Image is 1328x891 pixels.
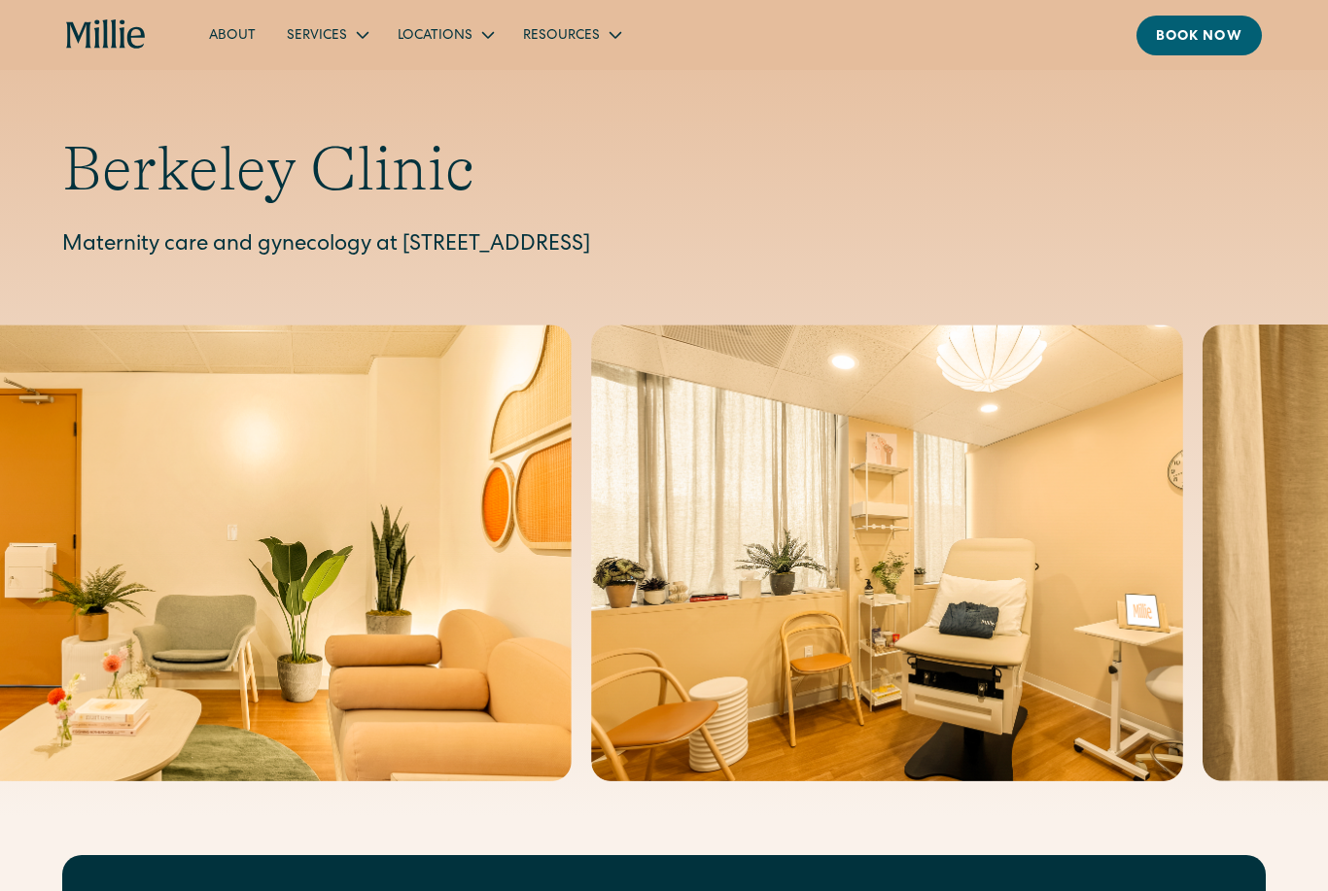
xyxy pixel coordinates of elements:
h1: Berkeley Clinic [62,132,1266,207]
div: Services [287,26,347,47]
a: home [66,19,146,51]
p: Maternity care and gynecology at [STREET_ADDRESS] [62,230,1266,262]
div: Resources [507,18,635,51]
a: Book now [1136,16,1262,55]
a: About [193,18,271,51]
div: Book now [1156,27,1242,48]
div: Locations [398,26,472,47]
div: Resources [523,26,600,47]
div: Services [271,18,382,51]
div: Locations [382,18,507,51]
